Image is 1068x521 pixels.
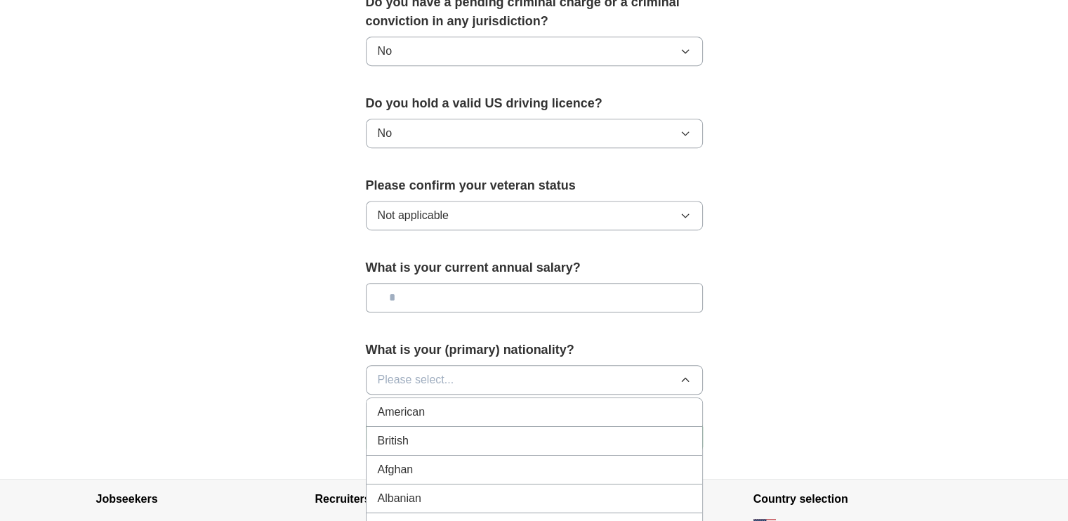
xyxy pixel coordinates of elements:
[366,365,703,395] button: Please select...
[378,43,392,60] span: No
[378,461,414,478] span: Afghan
[378,125,392,142] span: No
[366,94,703,113] label: Do you hold a valid US driving licence?
[378,490,421,507] span: Albanian
[378,207,449,224] span: Not applicable
[378,433,409,449] span: British
[366,201,703,230] button: Not applicable
[366,119,703,148] button: No
[366,341,703,360] label: What is your (primary) nationality?
[753,480,973,519] h4: Country selection
[366,37,703,66] button: No
[378,371,454,388] span: Please select...
[366,258,703,277] label: What is your current annual salary?
[378,404,426,421] span: American
[366,176,703,195] label: Please confirm your veteran status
